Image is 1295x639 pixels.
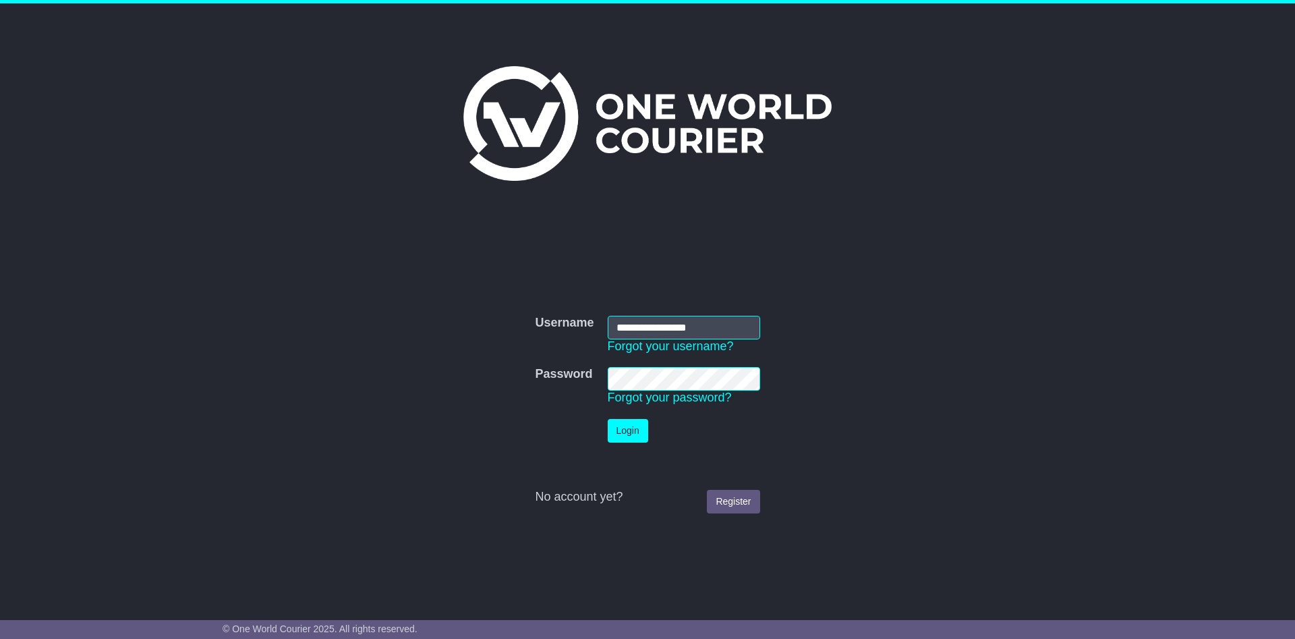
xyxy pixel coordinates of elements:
div: No account yet? [535,490,759,505]
label: Password [535,367,592,382]
img: One World [463,66,832,181]
a: Register [707,490,759,513]
a: Forgot your username? [608,339,734,353]
a: Forgot your password? [608,391,732,404]
button: Login [608,419,648,443]
label: Username [535,316,594,331]
span: © One World Courier 2025. All rights reserved. [223,623,418,634]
